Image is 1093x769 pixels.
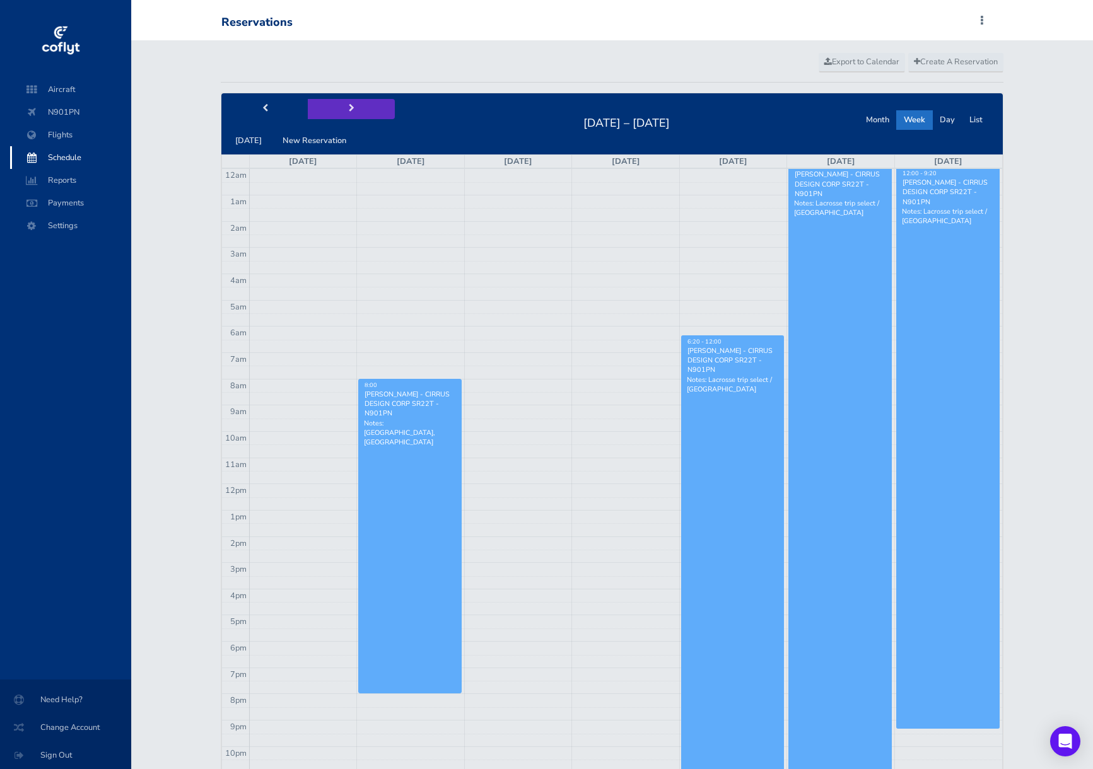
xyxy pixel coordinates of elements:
[230,248,247,260] span: 3am
[230,275,247,286] span: 4am
[225,432,247,444] span: 10am
[794,199,886,217] p: Notes: Lacrosse trip select / [GEOGRAPHIC_DATA]
[230,354,247,365] span: 7am
[903,170,937,177] span: 12:00 - 9:20
[23,101,119,124] span: N901PN
[225,459,247,470] span: 11am
[962,110,990,130] button: List
[612,156,640,167] a: [DATE]
[1050,726,1080,756] div: Open Intercom Messenger
[289,156,317,167] a: [DATE]
[914,56,998,67] span: Create A Reservation
[275,131,354,151] button: New Reservation
[230,380,247,391] span: 8am
[230,327,247,338] span: 6am
[221,99,308,119] button: prev
[934,156,962,167] a: [DATE]
[23,169,119,192] span: Reports
[221,16,293,30] div: Reservations
[225,170,247,181] span: 12am
[230,406,247,417] span: 9am
[230,616,247,627] span: 5pm
[230,642,247,654] span: 6pm
[858,110,897,130] button: Month
[719,156,747,167] a: [DATE]
[230,695,247,706] span: 8pm
[23,78,119,101] span: Aircraft
[687,346,778,375] div: [PERSON_NAME] - CIRRUS DESIGN CORP SR22T - N901PN
[230,564,247,575] span: 3pm
[687,375,778,394] p: Notes: Lacrosse trip select / [GEOGRAPHIC_DATA]
[230,301,247,313] span: 5am
[576,113,677,130] h2: [DATE] – [DATE]
[23,146,119,169] span: Schedule
[230,538,247,549] span: 2pm
[827,156,855,167] a: [DATE]
[896,110,933,130] button: Week
[15,688,116,711] span: Need Help?
[230,196,247,207] span: 1am
[230,721,247,732] span: 9pm
[23,124,119,146] span: Flights
[364,390,455,419] div: [PERSON_NAME] - CIRRUS DESIGN CORP SR22T - N901PN
[908,53,1003,72] a: Create A Reservation
[364,419,455,448] p: Notes: [GEOGRAPHIC_DATA], [GEOGRAPHIC_DATA]
[230,669,247,680] span: 7pm
[365,381,377,389] span: 8:00
[40,22,81,60] img: coflyt logo
[15,716,116,739] span: Change Account
[225,485,247,496] span: 12pm
[824,56,899,67] span: Export to Calendar
[225,748,247,759] span: 10pm
[308,99,395,119] button: next
[902,178,994,207] div: [PERSON_NAME] - CIRRUS DESIGN CORP SR22T - N901PN
[230,590,247,601] span: 4pm
[228,131,269,151] button: [DATE]
[504,156,532,167] a: [DATE]
[23,192,119,214] span: Payments
[687,338,722,345] span: 6:20 - 12:00
[15,744,116,766] span: Sign Out
[397,156,425,167] a: [DATE]
[932,110,962,130] button: Day
[902,207,994,226] p: Notes: Lacrosse trip select / [GEOGRAPHIC_DATA]
[794,170,886,199] div: [PERSON_NAME] - CIRRUS DESIGN CORP SR22T - N901PN
[230,511,247,523] span: 1pm
[23,214,119,237] span: Settings
[230,223,247,234] span: 2am
[819,53,905,72] a: Export to Calendar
